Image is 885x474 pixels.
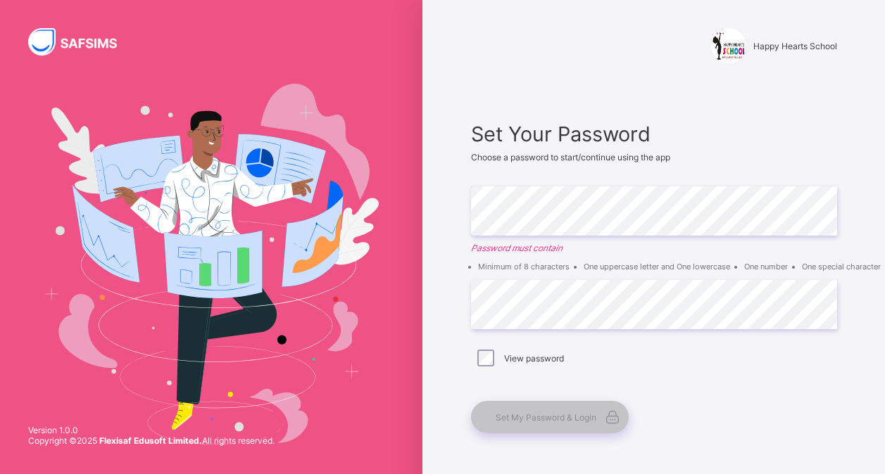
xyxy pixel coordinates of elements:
[28,425,275,435] span: Version 1.0.0
[802,262,881,271] li: One special character
[711,28,746,63] img: Happy Hearts School
[99,435,202,446] strong: Flexisaf Edusoft Limited.
[478,262,570,271] li: Minimum of 8 characters
[504,353,564,364] label: View password
[584,262,730,271] li: One uppercase letter and One lowercase
[744,262,788,271] li: One number
[28,28,134,56] img: SAFSIMS Logo
[44,84,379,444] img: Hero Image
[471,122,837,146] span: Set Your Password
[471,243,837,253] em: Password must contain
[753,41,837,51] span: Happy Hearts School
[28,435,275,446] span: Copyright © 2025 All rights reserved.
[496,412,596,423] span: Set My Password & Login
[471,152,670,162] span: Choose a password to start/continue using the app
